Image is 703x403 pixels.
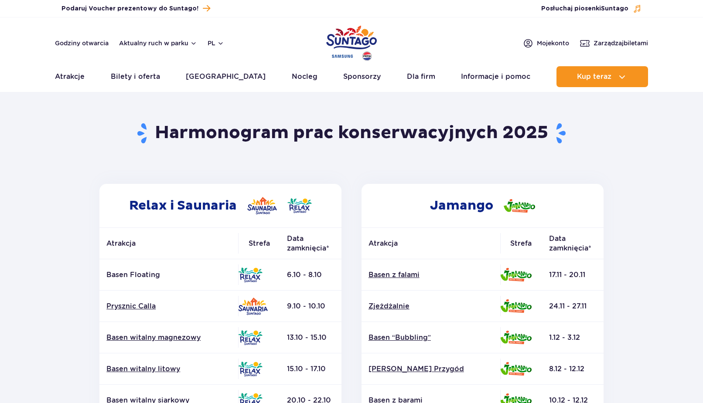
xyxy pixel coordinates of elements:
h2: Jamango [362,184,604,227]
img: Relax [238,268,263,282]
td: 9.10 - 10.10 [280,291,341,322]
button: pl [208,39,224,47]
a: [PERSON_NAME] Przygód [369,364,493,374]
a: Godziny otwarcia [55,39,109,47]
td: 15.10 - 17.10 [280,353,341,385]
button: Kup teraz [556,66,648,87]
a: Informacje i pomoc [461,66,530,87]
a: Atrakcje [55,66,85,87]
a: Sponsorzy [343,66,381,87]
th: Data zamknięcia* [542,228,604,259]
a: Basen witalny magnezowy [106,333,231,342]
img: Jamango [500,362,532,376]
td: 8.12 - 12.12 [542,353,604,385]
img: Relax [238,330,263,345]
img: Jamango [500,299,532,313]
span: Kup teraz [577,73,611,81]
a: Basen z falami [369,270,493,280]
th: Strefa [238,228,280,259]
span: Podaruj Voucher prezentowy do Suntago! [61,4,198,13]
span: Suntago [601,6,628,12]
a: Bilety i oferta [111,66,160,87]
a: Zjeżdżalnie [369,301,493,311]
img: Relax [287,198,312,213]
a: Park of Poland [326,22,377,62]
img: Saunaria [247,197,277,214]
img: Jamango [504,199,535,213]
span: Zarządzaj biletami [594,39,648,47]
span: Posłuchaj piosenki [541,4,628,13]
a: Nocleg [292,66,317,87]
td: 6.10 - 8.10 [280,259,341,291]
td: 24.11 - 27.11 [542,291,604,322]
span: Moje konto [537,39,569,47]
td: 13.10 - 15.10 [280,322,341,353]
button: Aktualny ruch w parku [119,40,197,47]
img: Jamango [500,331,532,344]
th: Data zamknięcia* [280,228,341,259]
td: 1.12 - 3.12 [542,322,604,353]
button: Posłuchaj piosenkiSuntago [541,4,642,13]
h2: Relax i Saunaria [99,184,341,227]
th: Atrakcja [99,228,238,259]
a: Basen “Bubbling” [369,333,493,342]
h1: Harmonogram prac konserwacyjnych 2025 [96,122,607,145]
a: Podaruj Voucher prezentowy do Suntago! [61,3,210,14]
a: Dla firm [407,66,435,87]
td: 17.11 - 20.11 [542,259,604,291]
img: Relax [238,362,263,376]
p: Basen Floating [106,270,231,280]
a: Prysznic Calla [106,301,231,311]
img: Jamango [500,268,532,281]
th: Strefa [500,228,542,259]
th: Atrakcja [362,228,500,259]
img: Saunaria [238,298,268,315]
a: [GEOGRAPHIC_DATA] [186,66,266,87]
a: Zarządzajbiletami [580,38,648,48]
a: Mojekonto [523,38,569,48]
a: Basen witalny litowy [106,364,231,374]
